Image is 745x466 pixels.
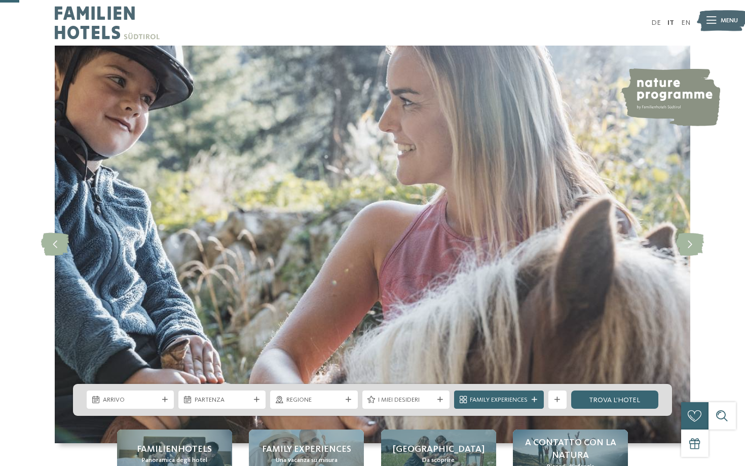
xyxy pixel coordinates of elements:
span: A contatto con la natura [522,437,619,462]
a: DE [651,19,661,26]
img: Family hotel Alto Adige: the happy family places! [55,46,690,443]
span: Da scoprire [422,456,455,465]
a: trova l’hotel [571,391,658,409]
span: Menu [721,16,738,25]
span: Regione [286,396,342,405]
span: Arrivo [103,396,158,405]
span: Una vacanza su misura [276,456,338,465]
span: Family experiences [262,443,351,456]
span: Familienhotels [137,443,212,456]
a: IT [667,19,674,26]
span: [GEOGRAPHIC_DATA] [393,443,485,456]
span: Partenza [195,396,250,405]
a: EN [681,19,690,26]
span: Panoramica degli hotel [142,456,207,465]
span: I miei desideri [378,396,433,405]
span: Family Experiences [470,396,528,405]
img: nature programme by Familienhotels Südtirol [620,68,720,126]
